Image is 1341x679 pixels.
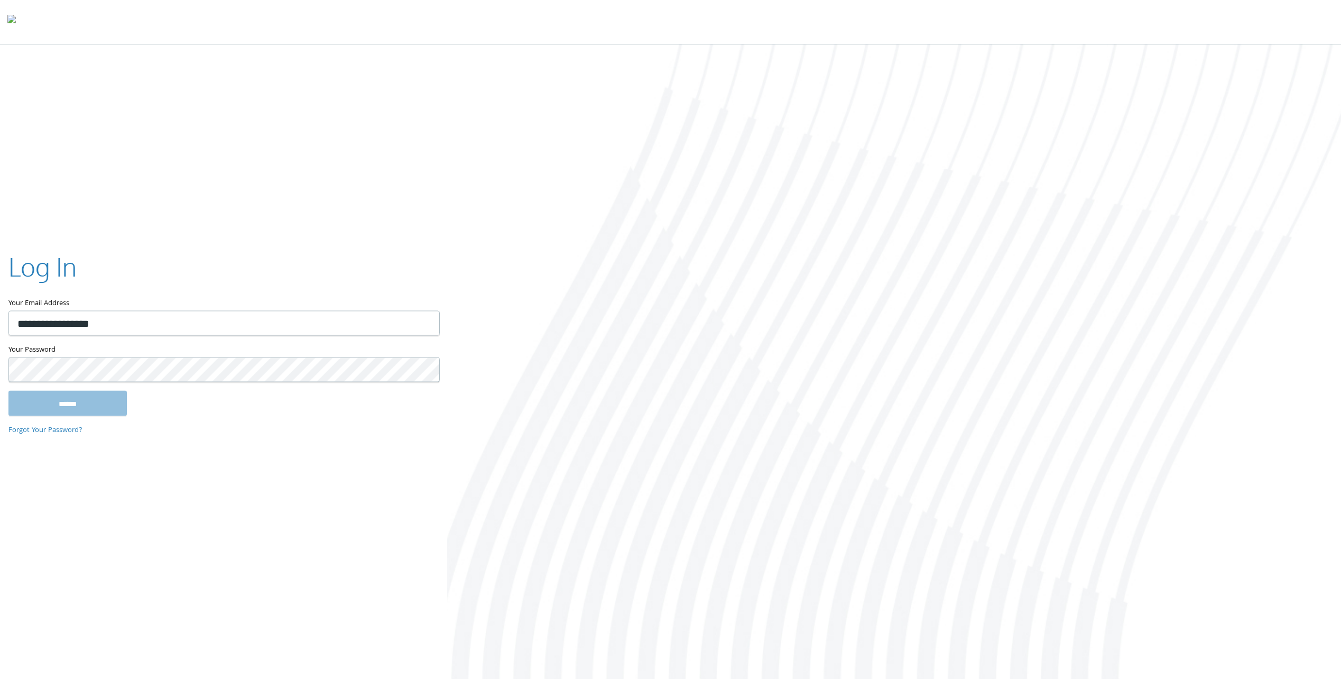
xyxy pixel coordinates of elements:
img: todyl-logo-dark.svg [7,11,16,32]
a: Forgot Your Password? [8,425,82,437]
h2: Log In [8,249,77,285]
keeper-lock: Open Keeper Popup [419,317,431,329]
label: Your Password [8,344,439,357]
keeper-lock: Open Keeper Popup [419,363,431,376]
